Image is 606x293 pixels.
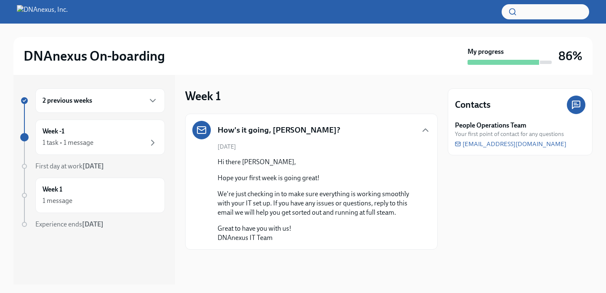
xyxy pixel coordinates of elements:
[20,120,165,155] a: Week -11 task • 1 message
[17,5,68,19] img: DNAnexus, Inc.
[455,130,564,138] span: Your first point of contact for any questions
[20,162,165,171] a: First day at work[DATE]
[218,224,417,242] p: Great to have you with us! DNAnexus IT Team
[218,143,236,151] span: [DATE]
[218,173,417,183] p: Hope your first week is going great!
[43,127,64,136] h6: Week -1
[43,185,62,194] h6: Week 1
[35,88,165,113] div: 2 previous weeks
[455,99,491,111] h4: Contacts
[218,189,417,217] p: We're just checking in to make sure everything is working smoothly with your IT set up. If you ha...
[20,178,165,213] a: Week 11 message
[218,125,340,136] h5: How's it going, [PERSON_NAME]?
[43,138,93,147] div: 1 task • 1 message
[43,96,92,105] h6: 2 previous weeks
[468,47,504,56] strong: My progress
[82,162,104,170] strong: [DATE]
[455,140,566,148] a: [EMAIL_ADDRESS][DOMAIN_NAME]
[35,220,104,228] span: Experience ends
[185,88,221,104] h3: Week 1
[24,48,165,64] h2: DNAnexus On-boarding
[218,157,417,167] p: Hi there [PERSON_NAME],
[558,48,582,64] h3: 86%
[455,121,526,130] strong: People Operations Team
[82,220,104,228] strong: [DATE]
[35,162,104,170] span: First day at work
[43,196,72,205] div: 1 message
